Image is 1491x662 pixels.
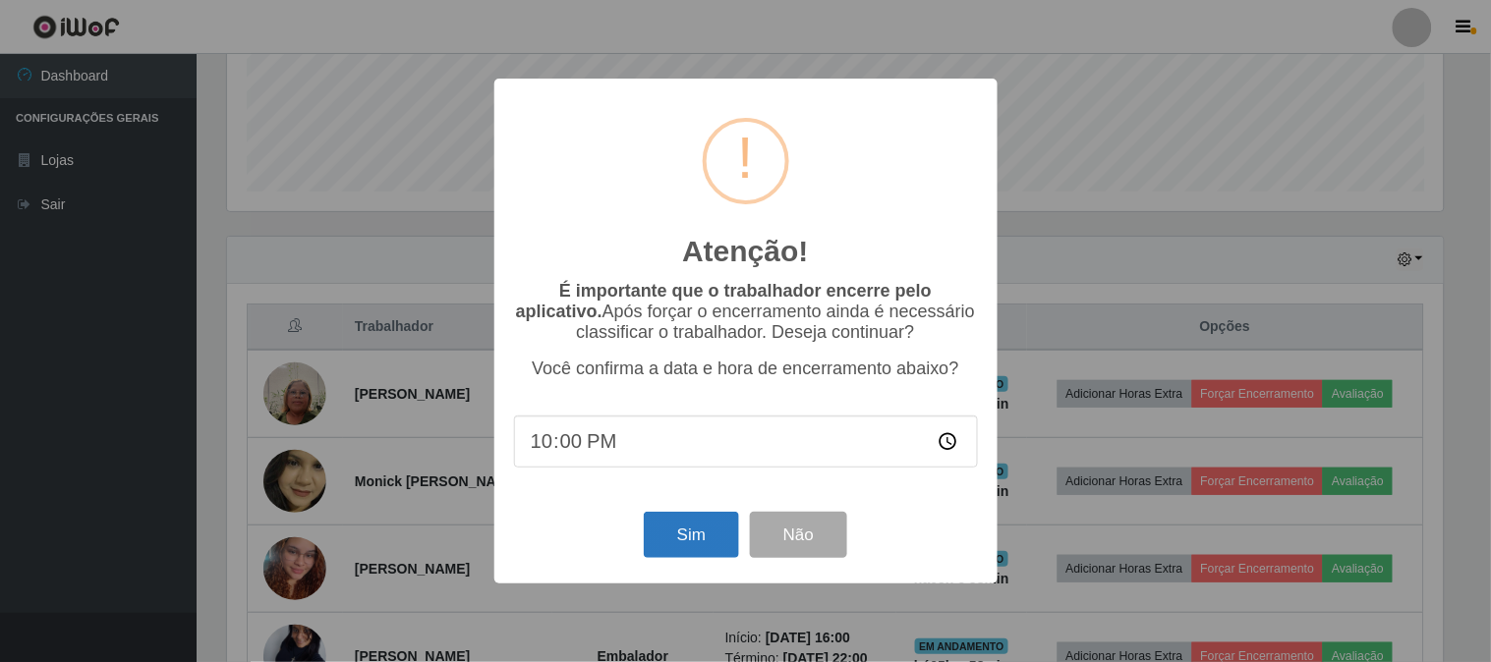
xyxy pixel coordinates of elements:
[682,234,808,269] h2: Atenção!
[514,359,978,379] p: Você confirma a data e hora de encerramento abaixo?
[516,281,932,321] b: É importante que o trabalhador encerre pelo aplicativo.
[750,512,847,558] button: Não
[514,281,978,343] p: Após forçar o encerramento ainda é necessário classificar o trabalhador. Deseja continuar?
[644,512,739,558] button: Sim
